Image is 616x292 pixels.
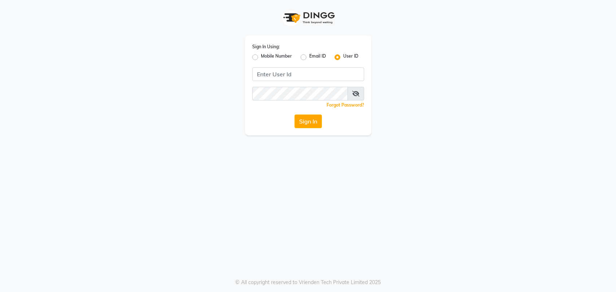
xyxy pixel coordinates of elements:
label: Mobile Number [261,53,292,62]
img: logo1.svg [279,7,337,28]
input: Username [252,87,348,100]
label: Email ID [309,53,326,62]
label: User ID [343,53,358,62]
button: Sign In [294,114,322,128]
label: Sign In Using: [252,44,280,50]
a: Forgot Password? [327,102,364,108]
input: Username [252,67,364,81]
